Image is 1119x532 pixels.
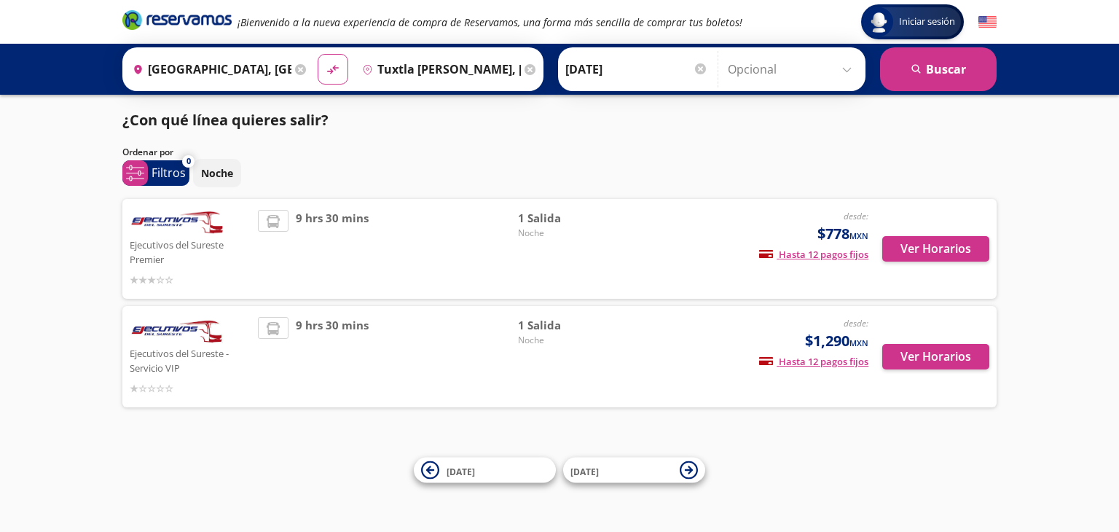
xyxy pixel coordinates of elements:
[296,210,369,288] span: 9 hrs 30 mins
[296,317,369,396] span: 9 hrs 30 mins
[130,317,224,344] img: Ejecutivos del Sureste - Servicio VIP
[805,330,868,352] span: $1,290
[728,51,858,87] input: Opcional
[447,465,475,477] span: [DATE]
[127,51,291,87] input: Buscar Origen
[122,9,232,31] i: Brand Logo
[844,317,868,329] em: desde:
[122,146,173,159] p: Ordenar por
[759,248,868,261] span: Hasta 12 pagos fijos
[122,109,329,131] p: ¿Con qué línea quieres salir?
[893,15,961,29] span: Iniciar sesión
[518,334,620,347] span: Noche
[565,51,708,87] input: Elegir Fecha
[882,344,989,369] button: Ver Horarios
[759,355,868,368] span: Hasta 12 pagos fijos
[518,317,620,334] span: 1 Salida
[414,458,556,483] button: [DATE]
[130,344,251,375] p: Ejecutivos del Sureste - Servicio VIP
[193,159,241,187] button: Noche
[882,236,989,262] button: Ver Horarios
[849,337,868,348] small: MXN
[849,230,868,241] small: MXN
[186,155,191,168] span: 0
[122,9,232,35] a: Brand Logo
[152,164,186,181] p: Filtros
[130,210,224,235] img: Ejecutivos del Sureste Premier
[130,235,251,267] p: Ejecutivos del Sureste Premier
[518,210,620,227] span: 1 Salida
[570,465,599,477] span: [DATE]
[978,13,997,31] button: English
[563,458,705,483] button: [DATE]
[817,223,868,245] span: $778
[844,210,868,222] em: desde:
[356,51,521,87] input: Buscar Destino
[880,47,997,91] button: Buscar
[201,165,233,181] p: Noche
[122,160,189,186] button: 0Filtros
[518,227,620,240] span: Noche
[237,15,742,29] em: ¡Bienvenido a la nueva experiencia de compra de Reservamos, una forma más sencilla de comprar tus...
